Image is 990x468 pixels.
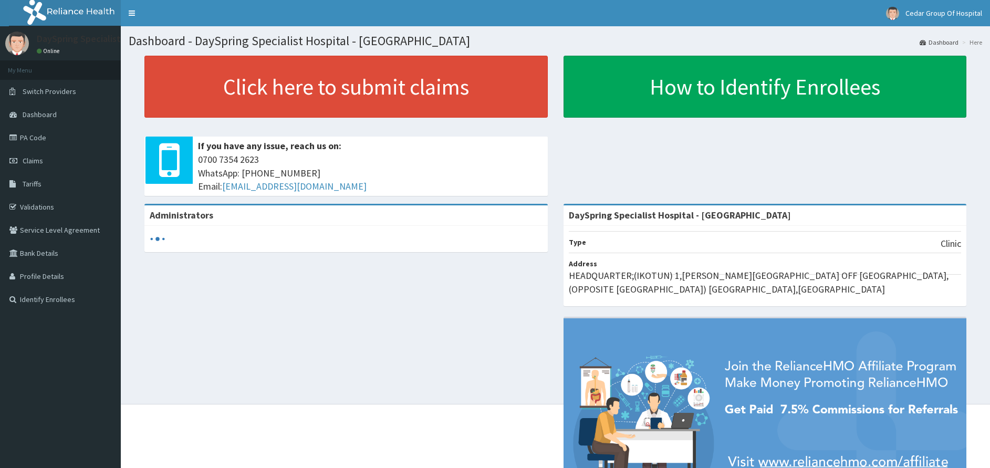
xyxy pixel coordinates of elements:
img: User Image [5,32,29,55]
p: HEADQUARTER;(IKOTUN) 1,[PERSON_NAME][GEOGRAPHIC_DATA] OFF [GEOGRAPHIC_DATA], (OPPOSITE [GEOGRAPHI... [569,269,962,296]
span: Cedar Group Of Hospital [905,8,982,18]
span: Tariffs [23,179,41,189]
li: Here [960,38,982,47]
a: How to Identify Enrollees [564,56,967,118]
span: Switch Providers [23,87,76,96]
img: User Image [886,7,899,20]
strong: DaySpring Specialist Hospital - [GEOGRAPHIC_DATA] [569,209,791,221]
p: DaySpring Specialist Hospital [37,34,158,44]
a: Dashboard [920,38,958,47]
b: Administrators [150,209,213,221]
b: If you have any issue, reach us on: [198,140,341,152]
b: Address [569,259,597,268]
a: Click here to submit claims [144,56,548,118]
a: Online [37,47,62,55]
b: Type [569,237,586,247]
span: Claims [23,156,43,165]
h1: Dashboard - DaySpring Specialist Hospital - [GEOGRAPHIC_DATA] [129,34,982,48]
span: Dashboard [23,110,57,119]
span: 0700 7354 2623 WhatsApp: [PHONE_NUMBER] Email: [198,153,543,193]
svg: audio-loading [150,231,165,247]
p: Clinic [941,237,961,251]
a: [EMAIL_ADDRESS][DOMAIN_NAME] [222,180,367,192]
